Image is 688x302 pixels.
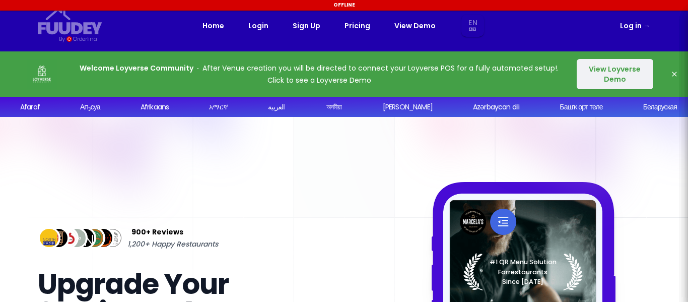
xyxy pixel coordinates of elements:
span: 1,200+ Happy Restaurants [127,238,218,250]
div: Беларуская [643,102,677,112]
a: Log in [620,20,650,32]
img: Review Img [74,227,97,250]
div: العربية [268,102,285,112]
img: Review Img [47,227,70,250]
span: 900+ Reviews [131,226,183,238]
div: Afaraf [20,102,40,112]
svg: {/* Added fill="currentColor" here */} {/* This rectangle defines the background. Its explicit fi... [38,8,102,35]
img: Review Img [83,227,106,250]
div: Azərbaycan dili [473,102,519,112]
div: Аҧсуа [80,102,100,112]
a: Login [248,20,268,32]
div: অসমীয়া [326,102,342,112]
span: → [643,21,650,31]
a: Sign Up [293,20,320,32]
a: View Demo [394,20,436,32]
div: አማርኛ [209,102,228,112]
img: Review Img [56,227,79,250]
strong: Welcome Loyverse Community [80,63,193,73]
div: Orderlina [73,35,97,43]
a: Home [202,20,224,32]
div: Offline [2,2,686,9]
img: Laurel [463,253,583,290]
div: Башҡорт теле [560,102,602,112]
div: Afrikaans [141,102,169,112]
p: After Venue creation you will be directed to connect your Loyverse POS for a fully automated setu... [77,62,562,86]
div: [PERSON_NAME] [383,102,433,112]
img: Review Img [92,227,115,250]
img: Review Img [65,227,88,250]
button: View Loyverse Demo [577,59,653,89]
a: Pricing [345,20,370,32]
img: Review Img [101,227,123,250]
img: Review Img [38,227,60,250]
div: By [59,35,64,43]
